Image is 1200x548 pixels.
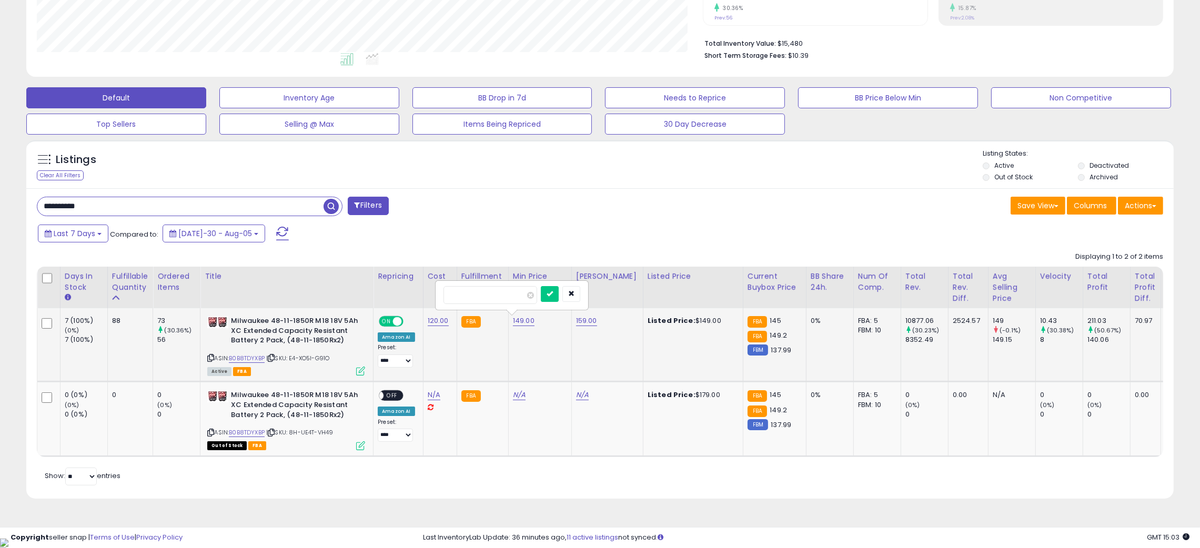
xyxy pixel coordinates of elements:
div: 8352.49 [905,335,948,344]
button: Non Competitive [991,87,1171,108]
div: 0 [1087,410,1130,419]
div: Repricing [378,271,418,282]
button: Selling @ Max [219,114,399,135]
div: 7 (100%) [65,316,107,326]
div: 8 [1040,335,1083,344]
button: Filters [348,197,389,215]
small: (30.23%) [912,326,939,334]
div: 7 (100%) [65,335,107,344]
div: 0 [905,390,948,400]
div: seller snap | | [11,533,183,543]
small: FBM [748,419,768,430]
small: Prev: 2.08% [950,15,974,21]
small: (0%) [157,401,172,409]
button: Default [26,87,206,108]
span: OFF [402,317,419,326]
div: 0 [157,390,200,400]
div: Days In Stock [65,271,103,293]
span: FBA [233,367,251,376]
small: Prev: 56 [714,15,732,21]
div: Total Profit Diff. [1135,271,1156,304]
span: Last 7 Days [54,228,95,239]
button: 30 Day Decrease [605,114,785,135]
div: Amazon AI [378,407,415,416]
div: 0 [157,410,200,419]
span: Show: entries [45,471,120,481]
a: N/A [513,390,526,400]
small: Days In Stock. [65,293,71,302]
div: ASIN: [207,390,365,449]
label: Active [994,161,1014,170]
button: Top Sellers [26,114,206,135]
span: [DATE]-30 - Aug-05 [178,228,252,239]
div: 10.43 [1040,316,1083,326]
div: FBA: 5 [858,316,893,326]
div: 211.03 [1087,316,1130,326]
h5: Listings [56,153,96,167]
div: 0% [811,316,845,326]
a: Privacy Policy [136,532,183,542]
span: Compared to: [110,229,158,239]
div: 0% [811,390,845,400]
span: OFF [384,391,401,400]
div: Current Buybox Price [748,271,802,293]
img: 41-guT0OGxL._SL40_.jpg [207,316,228,328]
div: $179.00 [648,390,735,400]
span: 149.2 [770,330,787,340]
div: Displaying 1 to 2 of 2 items [1075,252,1163,262]
div: Title [205,271,369,282]
div: $149.00 [648,316,735,326]
div: Clear All Filters [37,170,84,180]
span: | SKU: E4-XO5I-G91O [266,354,329,362]
div: 2524.57 [953,316,980,326]
small: FBA [748,390,767,402]
label: Archived [1090,172,1118,181]
a: Terms of Use [90,532,135,542]
b: Milwaukee 48-11-1850R M18 18V 5Ah XC Extended Capacity Resistant Battery 2 Pack, (48-11-1850Rx2) [231,390,359,422]
button: [DATE]-30 - Aug-05 [163,225,265,242]
button: Save View [1011,197,1065,215]
div: [PERSON_NAME] [576,271,639,282]
button: Columns [1067,197,1116,215]
span: All listings that are currently out of stock and unavailable for purchase on Amazon [207,441,247,450]
small: (0%) [65,401,79,409]
div: ASIN: [207,316,365,374]
p: Listing States: [983,149,1174,159]
small: FBA [748,405,767,417]
small: (-0.1%) [1000,326,1021,334]
div: Num of Comp. [858,271,896,293]
small: (0%) [1040,401,1055,409]
div: Ordered Items [157,271,196,293]
div: 0 (0%) [65,410,107,419]
div: 56 [157,335,200,344]
small: (30.36%) [164,326,191,334]
button: Inventory Age [219,87,399,108]
div: 0 (0%) [65,390,107,400]
div: Total Rev. Diff. [953,271,984,304]
small: (0%) [905,401,920,409]
div: 0.00 [953,390,980,400]
div: Cost [428,271,452,282]
a: 11 active listings [567,532,618,542]
div: Amazon AI [378,332,415,342]
span: $10.39 [788,50,809,60]
div: 140.06 [1087,335,1130,344]
img: 41-guT0OGxL._SL40_.jpg [207,390,228,402]
small: 15.87% [955,4,976,12]
button: Items Being Repriced [412,114,592,135]
div: Listed Price [648,271,739,282]
div: Avg Selling Price [993,271,1031,304]
div: FBM: 10 [858,400,893,410]
small: 30.36% [719,4,743,12]
div: 0 [905,410,948,419]
div: Fulfillment [461,271,504,282]
a: N/A [576,390,589,400]
span: 137.99 [771,345,791,355]
span: ON [380,317,393,326]
span: All listings currently available for purchase on Amazon [207,367,231,376]
div: 10877.06 [905,316,948,326]
div: 0 [1087,390,1130,400]
small: FBA [748,316,767,328]
small: FBA [461,316,481,328]
b: Short Term Storage Fees: [704,51,786,60]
